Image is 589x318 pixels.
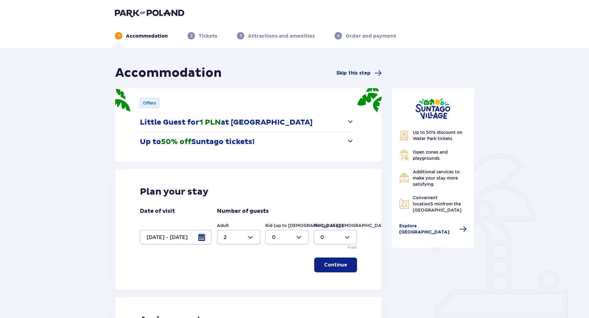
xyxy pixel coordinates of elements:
img: Discount Icon [399,130,409,141]
p: Free! [347,245,357,250]
label: Kid (up to [DEMOGRAPHIC_DATA].) [314,222,392,229]
button: Little Guest for1 PLNat [GEOGRAPHIC_DATA] [140,113,354,132]
p: 3 [240,33,242,39]
span: Up to 50% discount on Water Park tickets [413,130,462,141]
img: Park of Poland logo [115,9,184,17]
button: Up to50% offSuntago tickets! [140,132,354,151]
p: Plan your stay [140,186,209,198]
span: Additional services to make your stay more satisfying [413,169,460,187]
span: 50% off [161,137,191,147]
p: 4 [337,33,339,39]
h1: Accommodation [115,65,222,81]
div: 2Tickets [188,32,217,39]
div: 4Order and payment [335,32,396,39]
p: Accommodation [126,33,168,39]
button: Continue [314,258,357,272]
p: Number of guests [217,208,269,215]
p: Order and payment [346,33,396,39]
p: Attractions and amenities [248,33,315,39]
img: Restaurant Icon [399,173,409,183]
p: Continue [324,262,347,268]
span: Convenient location from the [GEOGRAPHIC_DATA] [413,195,461,213]
img: Map Icon [399,199,409,209]
p: Tickets [199,33,217,39]
a: Explore [GEOGRAPHIC_DATA] [399,223,467,235]
span: Explore [GEOGRAPHIC_DATA] [399,223,456,235]
label: Adult [217,222,229,229]
img: Grill Icon [399,150,409,160]
div: 3Attractions and amenities [237,32,315,39]
p: Little Guest for at [GEOGRAPHIC_DATA] [140,118,313,127]
p: 1 [118,33,120,39]
p: Date of visit [140,208,175,215]
span: 5 min [430,201,442,206]
label: Kid (up to [DEMOGRAPHIC_DATA].) [265,222,343,229]
a: Skip this step [336,69,382,77]
span: Skip this step [336,70,371,76]
img: Suntago Village [415,98,450,119]
p: 2 [190,33,193,39]
div: 1Accommodation [115,32,168,39]
p: Offers [143,100,156,106]
span: Open zones and playgrounds [413,150,448,161]
p: Up to Suntago tickets! [140,137,254,147]
span: 1 PLN [199,118,221,127]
